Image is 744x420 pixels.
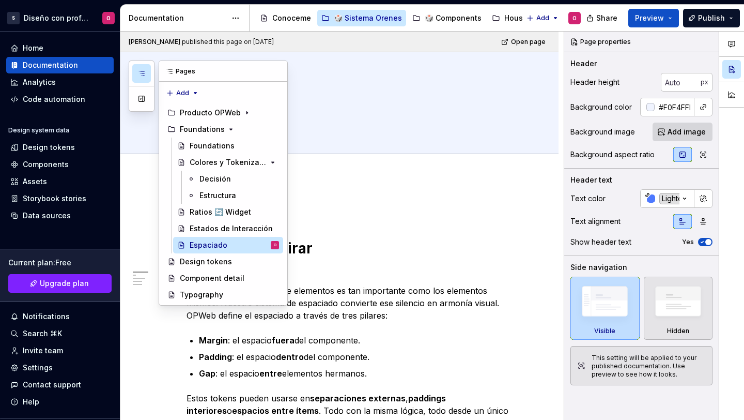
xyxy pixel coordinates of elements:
a: Conoceme [256,10,315,26]
span: Upgrade plan [40,278,89,289]
div: Documentation [23,60,78,70]
div: Estados de Interacción [190,223,273,234]
div: Foundations [190,141,235,151]
div: Page tree [256,8,521,28]
div: Show header text [570,237,631,247]
a: Component detail [163,270,283,287]
div: Espaciado [190,240,227,250]
div: Notifications [23,311,70,322]
strong: fuera [272,335,295,346]
div: Settings [23,363,53,373]
a: Estados de Interacción [173,220,283,237]
div: Home [23,43,43,53]
a: 🎲 Sistema Orenes [317,10,406,26]
a: Colores y Tokenización [173,154,283,171]
button: Preview [628,9,679,27]
a: Decisión [183,171,283,187]
div: Background aspect ratio [570,149,655,160]
strong: Padding [199,352,232,362]
div: Visible [594,327,615,335]
button: Contact support [6,377,114,393]
div: Colores y Tokenización [190,157,267,168]
textarea: Espaciado [184,85,515,110]
div: published this page on [DATE] [182,38,274,46]
div: O [274,240,276,250]
strong: separaciones externas [310,393,406,403]
div: Help [23,397,39,407]
div: Header text [570,175,612,185]
a: Upgrade plan [8,274,112,293]
div: Data sources [23,211,71,221]
input: Auto [661,73,701,92]
h1: El arte de respirar [187,239,517,258]
a: 🎲 Components [408,10,486,26]
a: Home [6,40,114,56]
button: SDiseño con profundidadO [2,7,118,29]
button: Search ⌘K [6,325,114,342]
div: Text alignment [570,216,621,227]
a: Invite team [6,342,114,359]
div: Assets [23,176,47,187]
button: Lighter 30 [640,189,694,208]
strong: Gap [199,368,215,379]
a: Storybook stories [6,190,114,207]
div: Design tokens [23,142,75,153]
a: Design tokens [163,253,283,270]
label: Yes [682,238,694,246]
a: Estructura [183,187,283,204]
a: Open page [498,35,550,49]
div: Current plan : Free [8,258,112,268]
div: Hidden [644,277,713,340]
button: Publish [683,9,740,27]
a: Design tokens [6,139,114,156]
a: EspaciadoO [173,237,283,253]
div: Pages [159,61,287,82]
div: Components [23,159,69,170]
div: Text color [570,193,606,204]
a: Typography [163,287,283,303]
div: Foundations [163,121,283,138]
a: Housell [488,10,536,26]
div: Analytics [23,77,56,87]
p: px [701,78,708,86]
div: Page tree [163,104,283,303]
button: Share [581,9,624,27]
div: Side navigation [570,262,627,273]
p: En diseño, el silencio entre elementos es tan importante como los elementos mismos. Nuestro siste... [187,284,517,322]
button: Add [163,86,202,100]
div: Code automation [23,94,85,104]
div: Design system data [8,126,69,134]
div: Background image [570,127,635,137]
div: Search ⌘K [23,328,62,339]
div: Design tokens [180,257,232,267]
div: Foundations [180,124,225,134]
a: Foundations [173,138,283,154]
div: Header [570,58,597,69]
p: : el espacio del componente. [199,334,517,347]
a: Data sources [6,207,114,224]
div: Lighter 30 [659,193,699,204]
span: Share [596,13,617,23]
button: Add [523,11,562,25]
div: Producto OPWeb [180,108,241,118]
div: Diseño con profundidad [24,13,90,23]
a: Analytics [6,74,114,91]
div: Hidden [667,327,689,335]
div: Storybook stories [23,193,86,204]
strong: espacios entre ítems [232,406,319,416]
div: O [106,14,111,22]
span: [PERSON_NAME] [129,38,180,46]
p: : el espacio del componente. [199,351,517,363]
div: Conoceme [272,13,311,23]
strong: dentro [276,352,304,362]
div: 🎲 Sistema Orenes [334,13,402,23]
div: Ratios 🔄 Widget [190,207,251,217]
input: Auto [655,98,694,116]
div: O [572,14,577,22]
div: Contact support [23,380,81,390]
div: Housell [504,13,532,23]
div: 🎲 Components [425,13,482,23]
div: S [7,12,20,24]
span: Add [176,89,189,97]
strong: entre [259,368,282,379]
